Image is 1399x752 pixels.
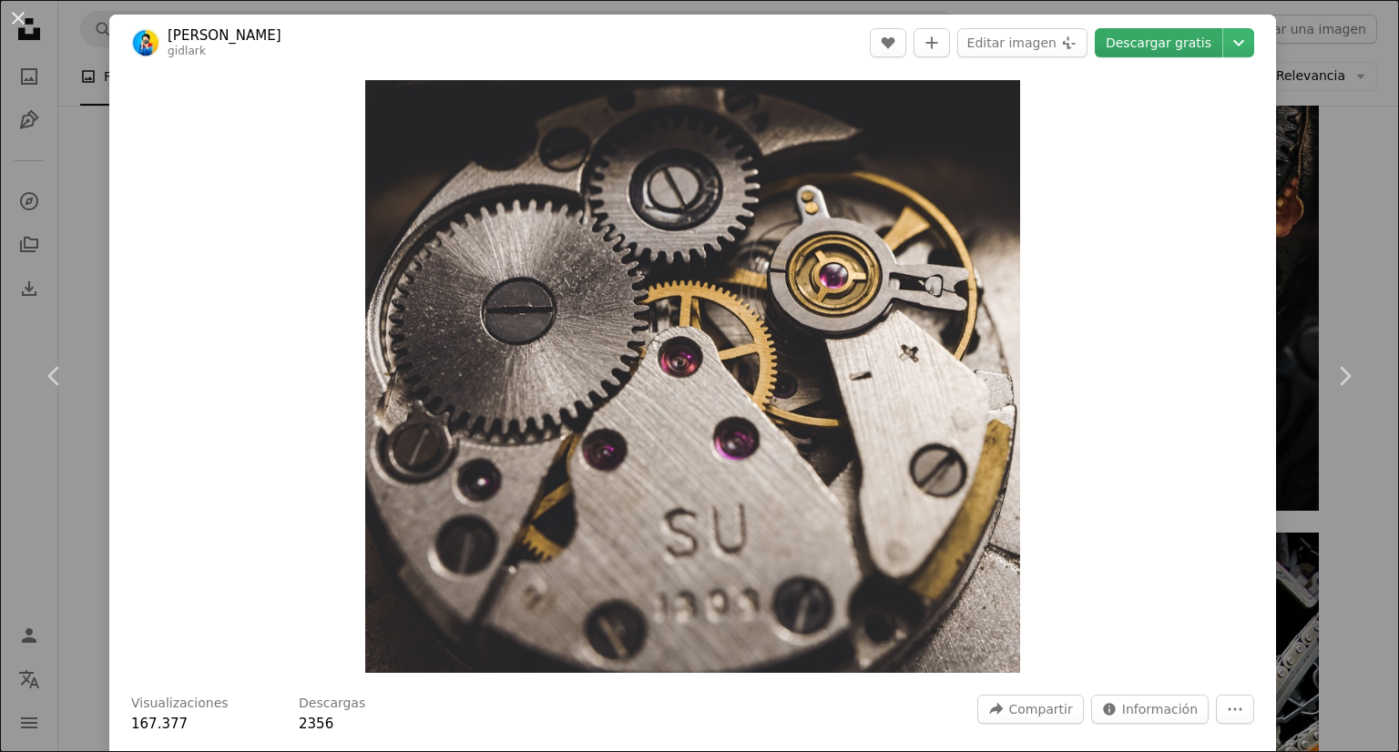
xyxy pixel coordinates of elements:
button: Me gusta [870,28,906,57]
span: Compartir [1008,696,1072,723]
button: Compartir esta imagen [977,695,1083,724]
span: 167.377 [131,716,188,732]
a: [PERSON_NAME] [168,26,281,45]
button: Estadísticas sobre esta imagen [1091,695,1209,724]
button: Elegir el tamaño de descarga [1223,28,1254,57]
img: Ve al perfil de Олександр К [131,28,160,57]
a: Descargar gratis [1095,28,1222,57]
button: Ampliar en esta imagen [365,80,1020,673]
a: Siguiente [1290,289,1399,463]
h3: Visualizaciones [131,695,229,713]
a: gidlark [168,45,206,57]
span: 2356 [299,716,333,732]
button: Añade a la colección [914,28,950,57]
button: Más acciones [1216,695,1254,724]
img: Una vista de cerca de un movimiento de reloj [365,80,1020,673]
button: Editar imagen [957,28,1088,57]
h3: Descargas [299,695,365,713]
span: Información [1122,696,1198,723]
